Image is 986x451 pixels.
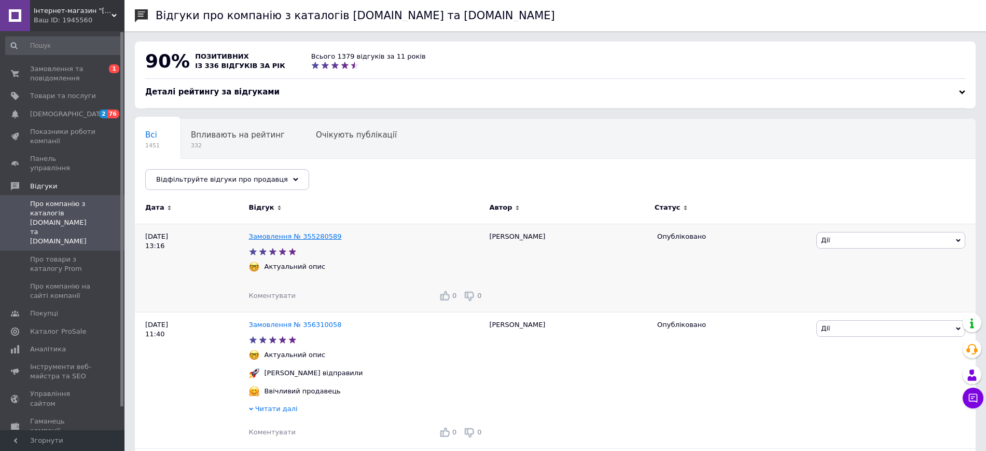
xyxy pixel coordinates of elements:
[249,428,296,437] div: Коментувати
[316,130,397,140] span: Очікують публікації
[30,389,96,408] span: Управління сайтом
[30,127,96,146] span: Показники роботи компанії
[30,182,57,191] span: Відгуки
[262,368,366,378] div: [PERSON_NAME] відправили
[249,262,259,272] img: :nerd_face:
[262,387,343,396] div: Ввічливий продавець
[249,404,484,416] div: Читати далі
[255,405,298,413] span: Читати далі
[249,428,296,436] span: Коментувати
[489,203,512,212] span: Автор
[30,327,86,336] span: Каталог ProSale
[477,292,481,299] span: 0
[262,350,328,360] div: Актуальний опис
[135,224,249,312] div: [DATE] 13:16
[657,232,809,241] div: Опубліковано
[145,87,965,98] div: Деталі рейтингу за відгуками
[30,110,107,119] span: [DEMOGRAPHIC_DATA]
[30,345,66,354] span: Аналітика
[34,16,124,25] div: Ваш ID: 1945560
[30,309,58,318] span: Покупці
[99,110,107,118] span: 2
[156,175,288,183] span: Відфільтруйте відгуки про продавця
[821,324,830,332] span: Дії
[191,130,285,140] span: Впливають на рейтинг
[249,291,296,300] div: Коментувати
[145,170,251,179] span: Опубліковані без комен...
[249,233,342,240] a: Замовлення № 355280589
[477,428,481,436] span: 0
[30,199,96,247] span: Про компанію з каталогів [DOMAIN_NAME] та [DOMAIN_NAME]
[657,320,809,330] div: Опубліковано
[30,362,96,381] span: Інструменти веб-майстра та SEO
[484,224,652,312] div: [PERSON_NAME]
[484,312,652,448] div: [PERSON_NAME]
[5,36,122,55] input: Пошук
[107,110,119,118] span: 76
[145,50,190,72] span: 90%
[145,130,157,140] span: Всі
[135,159,271,198] div: Опубліковані без коментаря
[655,203,681,212] span: Статус
[30,154,96,173] span: Панель управління
[249,203,274,212] span: Відгук
[34,6,112,16] span: Інтернет-магазин "Dorozhe.net"
[311,52,426,61] div: Всього 1379 відгуків за 11 років
[109,64,119,73] span: 1
[145,142,160,149] span: 1451
[156,9,555,22] h1: Відгуки про компанію з каталогів [DOMAIN_NAME] та [DOMAIN_NAME]
[452,428,456,436] span: 0
[249,368,259,378] img: :rocket:
[145,203,164,212] span: Дата
[249,321,342,329] a: Замовлення № 356310058
[195,62,285,70] span: із 336 відгуків за рік
[963,388,983,408] button: Чат з покупцем
[30,64,96,83] span: Замовлення та повідомлення
[262,262,328,271] div: Актуальний опис
[145,87,280,97] span: Деталі рейтингу за відгуками
[452,292,456,299] span: 0
[249,350,259,360] img: :nerd_face:
[249,386,259,397] img: :hugging_face:
[30,282,96,300] span: Про компанію на сайті компанії
[821,236,830,244] span: Дії
[30,255,96,274] span: Про товари з каталогу Prom
[30,91,96,101] span: Товари та послуги
[195,52,249,60] span: позитивних
[249,292,296,299] span: Коментувати
[191,142,285,149] span: 332
[30,417,96,435] span: Гаманець компанії
[135,312,249,448] div: [DATE] 11:40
